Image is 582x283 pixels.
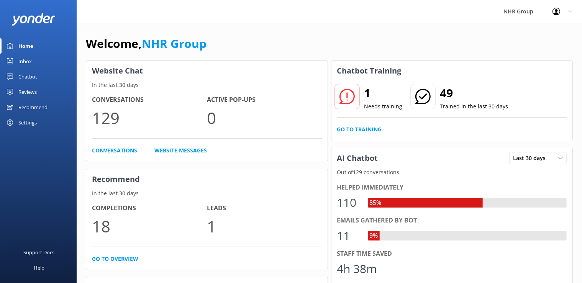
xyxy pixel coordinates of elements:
p: 0 [207,105,322,131]
p: Out of 129 conversations [331,168,573,177]
div: 9% [368,231,380,241]
h3: Website Chat [86,61,328,81]
a: NHR Group [142,36,207,51]
div: Staff time saved [337,249,567,259]
h4: Leads [207,203,322,213]
div: Home [18,38,33,54]
div: Chatbot [18,69,37,84]
h4: Conversations [92,95,207,105]
div: Inbox [18,54,32,69]
div: 85% [368,198,384,208]
p: Trained in the last 30 days [440,102,508,111]
a: Go to overview [92,255,138,263]
a: Go to Training [337,125,382,134]
p: 1 [207,213,322,239]
div: Help [34,260,44,275]
h4: Completions [92,203,207,213]
p: 18 [92,213,207,239]
h2: 1 [364,84,403,102]
a: Website Messages [154,146,207,155]
div: 110 [337,193,360,212]
div: Support Docs [24,245,55,260]
h4: Active Pop-ups [207,95,322,105]
div: Recommend [18,100,48,115]
div: Emails gathered by bot [337,216,567,226]
p: Needs training [364,102,403,111]
p: In the last 30 days [86,81,328,89]
div: Reviews [18,84,37,100]
h1: Welcome, [86,34,207,53]
p: 129 [92,105,207,131]
div: Settings [18,115,37,130]
p: In the last 30 days [86,189,328,198]
h3: Chatbot Training [331,61,407,81]
span: Last 30 days [513,154,550,162]
h3: Recommend [86,169,328,189]
h2: 49 [440,84,508,102]
img: yonder-white-logo.png [11,13,56,26]
div: Helped immediately [337,183,567,193]
div: 4h 38m [337,260,377,278]
a: Conversations [92,146,137,155]
div: 11 [337,227,360,245]
h3: AI Chatbot [331,148,384,168]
